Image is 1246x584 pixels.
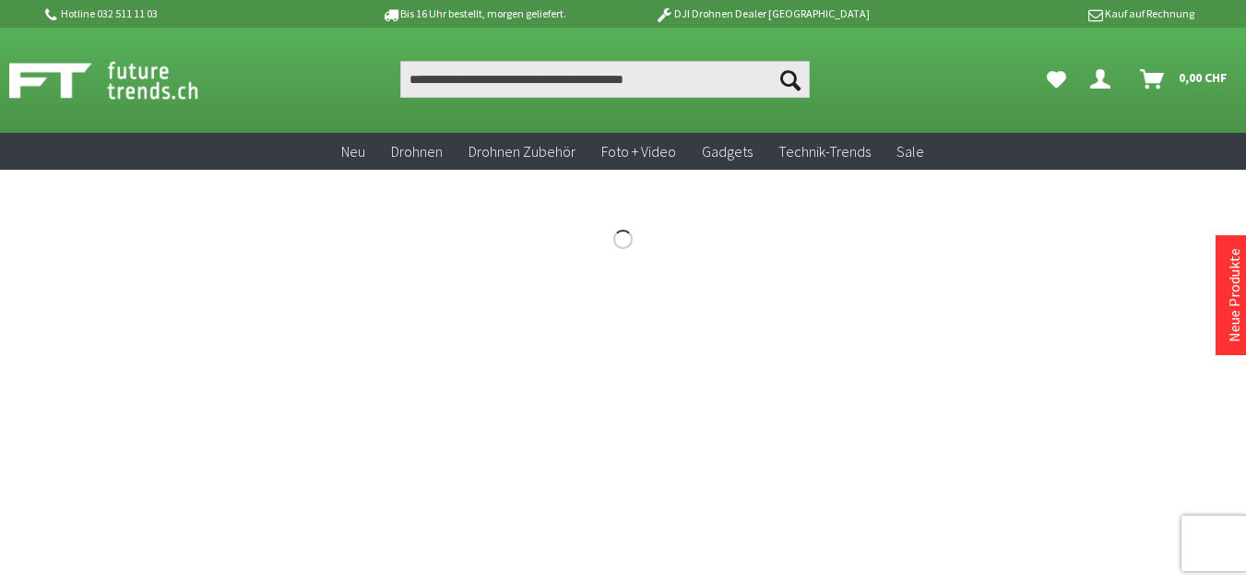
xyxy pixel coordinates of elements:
a: Sale [884,133,937,171]
p: Kauf auf Rechnung [907,3,1194,25]
a: Dein Konto [1083,61,1125,98]
button: Suchen [771,61,810,98]
input: Produkt, Marke, Kategorie, EAN, Artikelnummer… [400,61,810,98]
img: Shop Futuretrends - zur Startseite wechseln [9,57,239,103]
a: Drohnen [378,133,456,171]
a: Neue Produkte [1225,248,1243,342]
a: Neu [328,133,378,171]
a: Meine Favoriten [1038,61,1075,98]
p: Hotline 032 511 11 03 [42,3,330,25]
a: Drohnen Zubehör [456,133,588,171]
span: Drohnen [391,142,443,161]
a: Technik-Trends [765,133,884,171]
span: Neu [341,142,365,161]
span: Technik-Trends [778,142,871,161]
a: Foto + Video [588,133,689,171]
span: Sale [896,142,924,161]
a: Warenkorb [1133,61,1237,98]
span: Gadgets [702,142,753,161]
p: DJI Drohnen Dealer [GEOGRAPHIC_DATA] [618,3,906,25]
a: Gadgets [689,133,765,171]
span: Foto + Video [601,142,676,161]
span: 0,00 CHF [1179,63,1228,92]
span: Drohnen Zubehör [469,142,576,161]
p: Bis 16 Uhr bestellt, morgen geliefert. [330,3,618,25]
